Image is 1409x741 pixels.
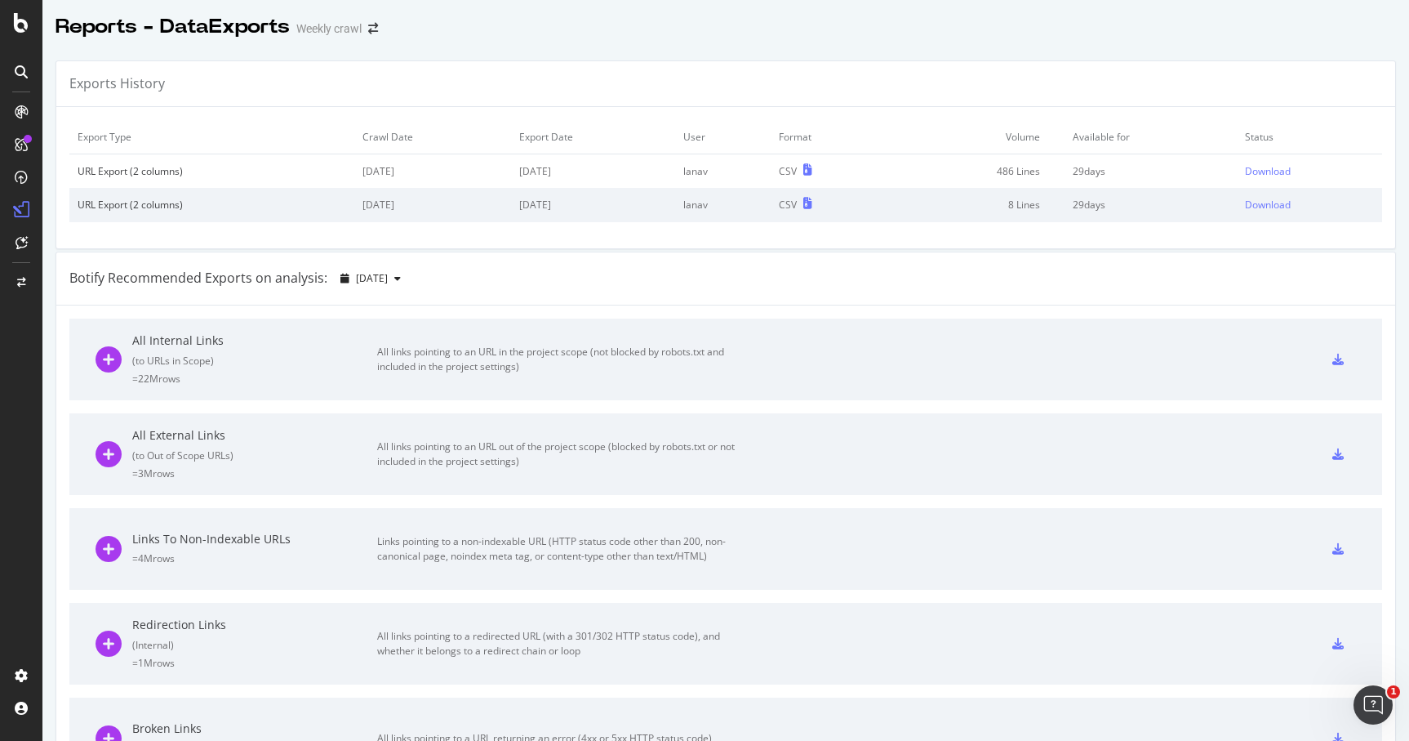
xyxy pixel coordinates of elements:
div: arrow-right-arrow-left [368,23,378,34]
span: Messages [136,551,192,562]
div: CSV [779,164,797,178]
div: Download [1245,164,1291,178]
td: [DATE] [354,188,511,221]
div: Botify Recommended Exports on analysis: [69,269,327,288]
div: csv-export [1332,449,1344,460]
span: 2025 Sep. 20th [356,271,388,285]
div: All links pointing to an URL in the project scope (not blocked by robots.txt and included in the ... [377,345,745,374]
td: 29 days [1065,154,1237,189]
span: Home [36,551,73,562]
div: Links To Non-Indexable URLs [132,531,377,547]
td: lanav [675,154,771,189]
div: AI Agent and team can help [33,345,273,362]
div: Broken Links [132,721,377,737]
div: = 1M rows [132,656,377,670]
div: Weekly crawl [296,20,362,37]
p: How can we help? [33,172,294,199]
a: Download [1245,198,1374,212]
div: CSV [779,198,797,212]
span: Help [259,551,285,562]
p: Hello [PERSON_NAME]. [33,116,294,172]
div: ( to Out of Scope URLs ) [132,449,377,462]
div: = 4M rows [132,551,377,565]
span: Search for help [33,400,132,417]
td: Format [771,120,887,154]
div: = 3M rows [132,466,377,480]
div: Ask a question [33,328,273,345]
div: All External Links [132,427,377,444]
td: Available for [1065,120,1237,154]
div: Botify Assist Use Cases [24,491,303,521]
div: Botify Assist Use Cases [33,498,273,515]
div: ( to URLs in Scope ) [132,354,377,368]
div: URL Export (2 columns) [78,164,346,178]
a: Download [1245,164,1374,178]
div: csv-export [1332,543,1344,555]
div: Download [1245,198,1291,212]
img: Profile image for Anne [175,26,207,59]
div: csv-export [1332,354,1344,365]
td: 486 Lines [887,154,1065,189]
img: Profile image for Laura [237,26,269,59]
div: Understanding Core Web Vitals [33,467,273,484]
td: Export Date [511,120,675,154]
div: Understanding Core Web Vitals [24,461,303,491]
div: Redirection Links [132,617,377,633]
div: csv-export [1332,638,1344,649]
td: 29 days [1065,188,1237,221]
div: Links pointing to a non-indexable URL (HTTP status code other than 200, non-canonical page, noind... [377,534,745,564]
img: Profile image for Chiara [206,26,238,59]
div: • 1h ago [180,275,227,292]
button: Messages [109,510,217,575]
td: [DATE] [354,154,511,189]
iframe: Intercom live chat [1353,685,1393,725]
div: = 22M rows [132,372,377,386]
td: Volume [887,120,1065,154]
td: User [675,120,771,154]
button: Search for help [24,391,303,424]
span: Was that helpful? [73,259,172,272]
div: Recent messageProfile image for Customer SupportWas that helpful?Customer Support•1h ago [16,220,310,306]
td: [DATE] [511,154,675,189]
td: Crawl Date [354,120,511,154]
td: 8 Lines [887,188,1065,221]
button: Help [218,510,327,575]
div: Botify MasterClass: Crawl Budget [33,437,273,454]
div: All links pointing to a redirected URL (with a 301/302 HTTP status code), and whether it belongs ... [377,629,745,658]
div: ( Internal ) [132,638,377,652]
div: Profile image for Customer SupportWas that helpful?Customer Support•1h ago [17,244,309,305]
div: All Internal Links [132,333,377,349]
div: Recent message [33,234,293,251]
div: Customer Support [73,275,177,292]
td: Status [1237,120,1382,154]
div: Reports - DataExports [56,13,290,41]
div: Exports History [69,74,165,93]
td: [DATE] [511,188,675,221]
td: Export Type [69,120,354,154]
span: 1 [1387,685,1400,699]
td: lanav [675,188,771,221]
div: Ask a questionAI Agent and team can help [16,314,310,376]
div: URL Export (2 columns) [78,198,346,212]
div: Botify MasterClass: Crawl Budget [24,431,303,461]
img: Profile image for Customer Support [33,258,66,291]
img: logo [33,31,109,57]
button: [DATE] [334,266,407,292]
div: All links pointing to an URL out of the project scope (blocked by robots.txt or not included in t... [377,440,745,469]
div: Close [281,26,310,56]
